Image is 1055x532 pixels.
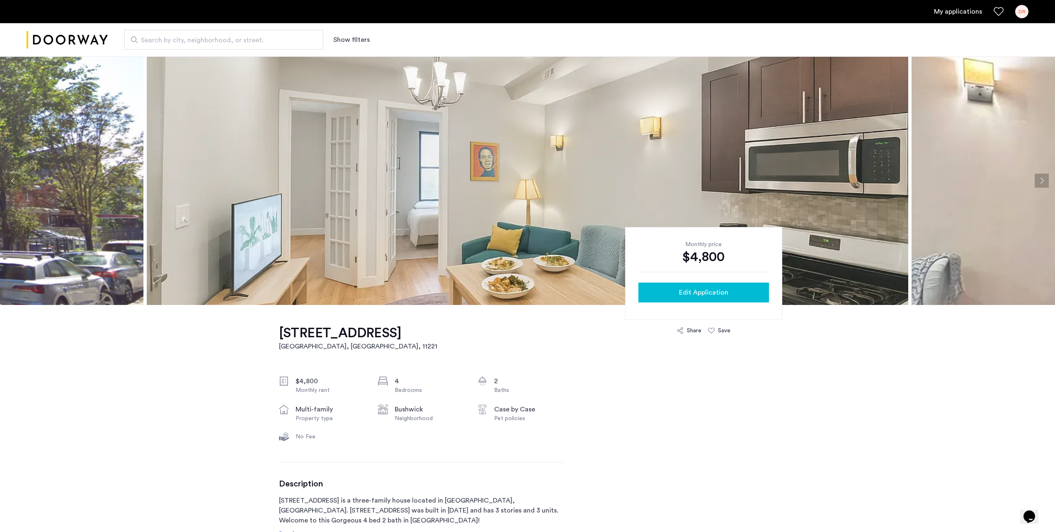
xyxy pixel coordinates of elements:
[395,414,464,423] div: Neighborhood
[494,376,564,386] div: 2
[296,433,365,441] div: No Fee
[395,386,464,394] div: Bedrooms
[296,376,365,386] div: $4,800
[1035,174,1049,188] button: Next apartment
[141,35,300,45] span: Search by city, neighborhood, or street.
[279,496,564,525] p: [STREET_ADDRESS] is a three-family house located in [GEOGRAPHIC_DATA], [GEOGRAPHIC_DATA]. [STREET...
[296,386,365,394] div: Monthly rent
[687,326,701,335] div: Share
[27,24,108,56] a: Cazamio logo
[494,404,564,414] div: Case by Case
[395,376,464,386] div: 4
[279,479,564,489] h3: Description
[494,414,564,423] div: Pet policies
[279,325,437,351] a: [STREET_ADDRESS][GEOGRAPHIC_DATA], [GEOGRAPHIC_DATA], 11221
[296,414,365,423] div: Property type
[494,386,564,394] div: Baths
[1015,5,1028,18] div: DR
[6,174,20,188] button: Previous apartment
[27,24,108,56] img: logo
[124,30,323,50] input: Apartment Search
[395,404,464,414] div: Bushwick
[638,283,769,302] button: button
[934,7,982,17] a: My application
[679,288,728,297] span: Edit Application
[279,341,437,351] h2: [GEOGRAPHIC_DATA], [GEOGRAPHIC_DATA] , 11221
[333,35,370,45] button: Show or hide filters
[147,56,908,305] img: apartment
[994,7,1004,17] a: Favorites
[638,240,769,249] div: Monthly price
[638,249,769,265] div: $4,800
[296,404,365,414] div: multi-family
[718,326,730,335] div: Save
[279,325,437,341] h1: [STREET_ADDRESS]
[1020,499,1047,524] iframe: chat widget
